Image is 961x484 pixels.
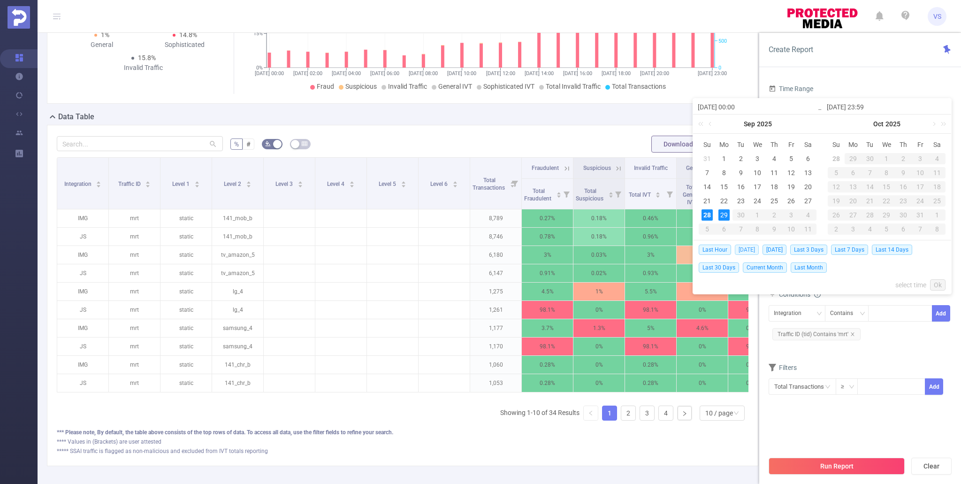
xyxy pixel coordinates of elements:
span: Traffic ID [118,181,142,187]
div: 4 [929,153,946,164]
span: General IVT [686,165,715,171]
div: 28 [831,153,842,164]
span: Tu [732,140,749,149]
a: 2025 [756,115,773,133]
td: October 11, 2025 [800,222,816,236]
div: 10 / page [705,406,733,420]
td: October 10, 2025 [783,222,800,236]
span: VS [933,7,941,26]
a: Next month (PageDown) [929,115,938,133]
th: Sat [929,138,946,152]
div: Sort [145,180,151,185]
div: 8 [718,167,730,178]
div: Sort [452,180,458,185]
i: icon: caret-up [452,180,458,183]
span: Total Transactions [612,83,666,90]
input: End date [827,101,946,113]
a: Sep [743,115,756,133]
div: 14 [702,181,713,192]
span: Suspicious [583,165,611,171]
div: 15 [718,181,730,192]
span: Create Report [769,45,813,54]
td: October 21, 2025 [862,194,878,208]
tspan: 0% [256,65,263,71]
div: Sophisticated [144,40,227,50]
td: October 7, 2025 [732,222,749,236]
div: 2 [895,153,912,164]
div: 24 [912,195,929,207]
th: Sat [800,138,816,152]
td: October 12, 2025 [828,180,845,194]
a: 4 [659,406,673,420]
td: October 10, 2025 [912,166,929,180]
td: October 24, 2025 [912,194,929,208]
button: Run Report [769,458,905,475]
div: 9 [895,167,912,178]
a: Next year (Control + right) [936,115,948,133]
i: icon: caret-down [608,194,613,197]
div: 7 [862,167,878,178]
i: icon: caret-down [194,184,199,186]
td: September 28, 2025 [699,208,716,222]
i: icon: caret-up [297,180,303,183]
span: Su [828,140,845,149]
div: Sort [96,180,101,185]
td: October 11, 2025 [929,166,946,180]
span: Total Fraudulent [524,188,553,202]
div: 17 [912,181,929,192]
td: November 4, 2025 [862,222,878,236]
div: 10 [752,167,763,178]
td: October 1, 2025 [749,208,766,222]
span: Total IVT [629,192,652,198]
span: Level 3 [275,181,294,187]
li: Next Page [677,406,692,421]
th: Wed [749,138,766,152]
span: Tu [862,140,878,149]
span: Invalid Traffic [634,165,668,171]
th: Thu [895,138,912,152]
th: Fri [783,138,800,152]
span: Total Transactions [473,177,506,191]
span: Fr [912,140,929,149]
div: Invalid Traffic [102,63,185,73]
tspan: [DATE] 02:00 [293,70,322,77]
button: Add [925,378,943,395]
li: 4 [658,406,673,421]
div: 5 [828,167,845,178]
i: icon: down [816,311,822,317]
td: September 19, 2025 [783,180,800,194]
button: Download PDF [651,136,719,153]
i: icon: bg-colors [265,141,271,146]
div: Sort [297,180,303,185]
div: 25 [929,195,946,207]
div: 12 [786,167,797,178]
button: Clear [911,458,952,475]
th: Tue [732,138,749,152]
th: Sun [699,138,716,152]
div: 21 [702,195,713,207]
td: September 10, 2025 [749,166,766,180]
td: October 5, 2025 [828,166,845,180]
td: September 6, 2025 [800,152,816,166]
tspan: [DATE] 18:00 [601,70,630,77]
span: We [749,140,766,149]
th: Sun [828,138,845,152]
span: We [878,140,895,149]
div: ≥ [841,379,851,394]
div: Sort [246,180,252,185]
i: icon: down [849,384,854,391]
div: Sort [556,191,562,196]
div: 4 [769,153,780,164]
td: October 29, 2025 [878,208,895,222]
div: 18 [769,181,780,192]
td: September 12, 2025 [783,166,800,180]
div: 26 [786,195,797,207]
a: Previous month (PageUp) [707,115,715,133]
span: 14.8% [179,31,197,38]
td: September 28, 2025 [828,152,845,166]
tspan: [DATE] 12:00 [486,70,515,77]
div: 17 [752,181,763,192]
div: 23 [735,195,747,207]
div: 5 [786,153,797,164]
span: General IVT [438,83,472,90]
